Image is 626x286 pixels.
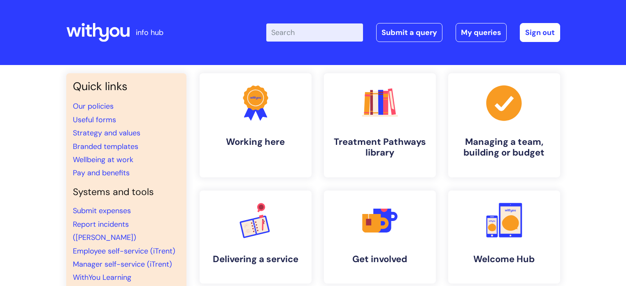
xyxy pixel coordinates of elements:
a: Manager self-service (iTrent) [73,259,172,269]
h4: Treatment Pathways library [330,137,429,158]
input: Search [266,23,363,42]
a: My queries [456,23,507,42]
a: Wellbeing at work [73,155,133,165]
a: Submit a query [376,23,442,42]
a: Strategy and values [73,128,140,138]
a: Sign out [520,23,560,42]
h4: Working here [206,137,305,147]
a: Report incidents ([PERSON_NAME]) [73,219,136,242]
a: Branded templates [73,142,138,151]
a: Working here [200,73,312,177]
a: Pay and benefits [73,168,130,178]
h4: Systems and tools [73,186,180,198]
h4: Managing a team, building or budget [455,137,554,158]
h4: Delivering a service [206,254,305,265]
h3: Quick links [73,80,180,93]
a: Our policies [73,101,114,111]
a: Treatment Pathways library [324,73,436,177]
a: Get involved [324,191,436,284]
div: | - [266,23,560,42]
a: Delivering a service [200,191,312,284]
p: info hub [136,26,163,39]
a: Managing a team, building or budget [448,73,560,177]
h4: Get involved [330,254,429,265]
a: Useful forms [73,115,116,125]
a: Employee self-service (iTrent) [73,246,175,256]
h4: Welcome Hub [455,254,554,265]
a: WithYou Learning [73,272,131,282]
a: Submit expenses [73,206,131,216]
a: Welcome Hub [448,191,560,284]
